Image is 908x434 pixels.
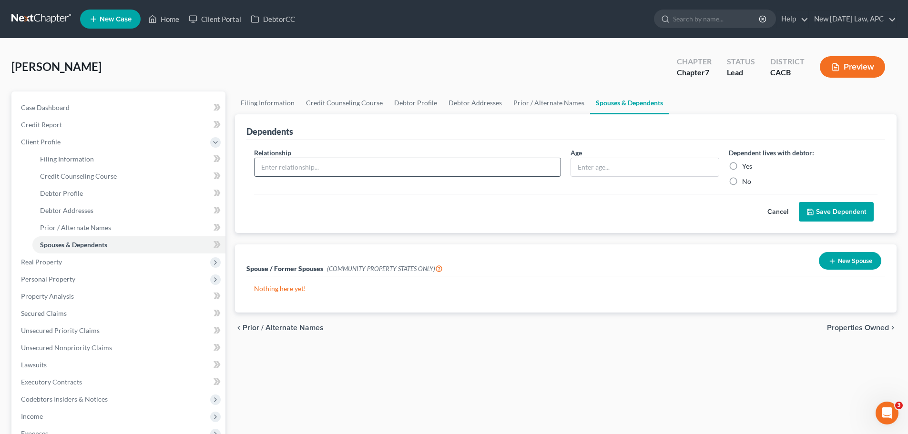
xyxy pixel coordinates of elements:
[32,185,225,202] a: Debtor Profile
[13,305,225,322] a: Secured Claims
[13,288,225,305] a: Property Analysis
[21,326,100,334] span: Unsecured Priority Claims
[246,10,300,28] a: DebtorCC
[255,158,561,176] input: Enter relationship...
[827,324,889,332] span: Properties Owned
[21,378,82,386] span: Executory Contracts
[443,91,508,114] a: Debtor Addresses
[235,91,300,114] a: Filing Information
[820,56,885,78] button: Preview
[677,67,712,78] div: Chapter
[571,148,582,158] label: Age
[40,206,93,214] span: Debtor Addresses
[21,258,62,266] span: Real Property
[246,126,293,137] div: Dependents
[143,10,184,28] a: Home
[327,265,443,273] span: (COMMUNITY PROPERTY STATES ONLY)
[21,361,47,369] span: Lawsuits
[32,236,225,253] a: Spouses & Dependents
[13,373,225,391] a: Executory Contracts
[799,202,874,222] button: Save Dependent
[246,264,323,273] span: Spouse / Former Spouses
[21,292,74,300] span: Property Analysis
[508,91,590,114] a: Prior / Alternate Names
[590,91,669,114] a: Spouses & Dependents
[21,275,75,283] span: Personal Property
[11,60,102,73] span: [PERSON_NAME]
[727,67,755,78] div: Lead
[21,138,61,146] span: Client Profile
[40,172,117,180] span: Credit Counseling Course
[40,155,94,163] span: Filing Information
[727,56,755,67] div: Status
[705,68,709,77] span: 7
[673,10,760,28] input: Search by name...
[300,91,388,114] a: Credit Counseling Course
[32,219,225,236] a: Prior / Alternate Names
[235,324,324,332] button: chevron_left Prior / Alternate Names
[889,324,897,332] i: chevron_right
[729,148,814,158] label: Dependent lives with debtor:
[21,103,70,111] span: Case Dashboard
[40,241,107,249] span: Spouses & Dependents
[742,161,752,171] label: Yes
[32,168,225,185] a: Credit Counseling Course
[40,223,111,232] span: Prior / Alternate Names
[32,202,225,219] a: Debtor Addresses
[13,356,225,373] a: Lawsuits
[770,56,805,67] div: District
[40,189,83,197] span: Debtor Profile
[876,402,898,424] iframe: Intercom live chat
[184,10,246,28] a: Client Portal
[235,324,243,332] i: chevron_left
[757,202,799,222] button: Cancel
[388,91,443,114] a: Debtor Profile
[827,324,897,332] button: Properties Owned chevron_right
[21,309,67,317] span: Secured Claims
[32,151,225,168] a: Filing Information
[13,339,225,356] a: Unsecured Nonpriority Claims
[895,402,903,409] span: 3
[809,10,896,28] a: New [DATE] Law, APC
[21,395,108,403] span: Codebtors Insiders & Notices
[13,99,225,116] a: Case Dashboard
[21,121,62,129] span: Credit Report
[100,16,132,23] span: New Case
[770,67,805,78] div: CACB
[677,56,712,67] div: Chapter
[819,252,881,270] button: New Spouse
[254,149,291,157] span: Relationship
[776,10,808,28] a: Help
[21,343,112,352] span: Unsecured Nonpriority Claims
[13,116,225,133] a: Credit Report
[742,177,751,186] label: No
[254,284,877,293] p: Nothing here yet!
[571,158,719,176] input: Enter age...
[243,324,324,332] span: Prior / Alternate Names
[21,412,43,420] span: Income
[13,322,225,339] a: Unsecured Priority Claims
